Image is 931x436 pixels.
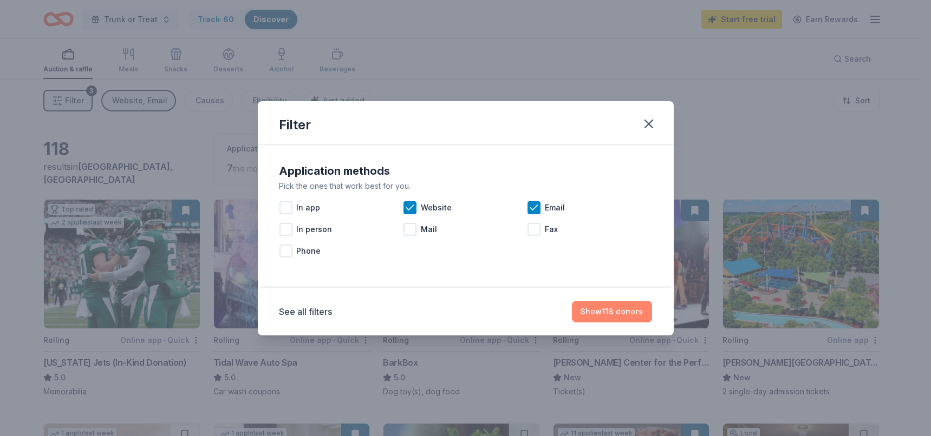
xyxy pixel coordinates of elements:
div: Filter [279,116,311,134]
div: Application methods [279,162,652,180]
span: Phone [297,245,321,257]
span: Fax [545,223,558,236]
span: In app [297,201,321,214]
span: Website [421,201,452,214]
div: Pick the ones that work best for you. [279,180,652,193]
button: Show118 donors [572,301,652,322]
button: See all filters [279,305,333,318]
span: Email [545,201,565,214]
span: Mail [421,223,437,236]
span: In person [297,223,333,236]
